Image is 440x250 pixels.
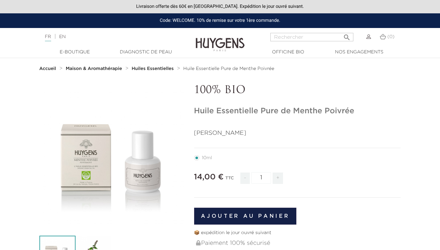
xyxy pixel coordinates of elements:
label: 10ml [194,155,220,160]
a: Maison & Aromathérapie [66,66,124,71]
a: E-Boutique [42,49,107,56]
img: Paiement 100% sécurisé [196,240,201,245]
img: Huygens [196,27,245,52]
strong: Huiles Essentielles [132,66,174,71]
button: Ajouter au panier [194,208,297,225]
span: (0) [387,35,394,39]
h1: Huile Essentielle Pure de Menthe Poivrée [194,106,401,116]
a: EN [59,35,65,39]
span: + [273,173,283,184]
input: Rechercher [270,33,353,41]
div: TTC [225,171,234,189]
a: Huiles Essentielles [132,66,175,71]
a: Accueil [39,66,58,71]
span: - [240,173,249,184]
a: Officine Bio [256,49,321,56]
p: 100% BIO [194,84,401,97]
span: 14,00 € [194,173,224,181]
strong: Maison & Aromathérapie [66,66,122,71]
a: Diagnostic de peau [113,49,178,56]
a: FR [45,35,51,41]
strong: Accueil [39,66,56,71]
a: Huile Essentielle Pure de Menthe Poivrée [183,66,274,71]
p: [PERSON_NAME] [194,129,401,138]
div: | [42,33,178,41]
i:  [343,32,351,39]
a: Nos engagements [327,49,392,56]
button:  [341,31,353,40]
p: 📦 expédition le jour ouvré suivant [194,229,401,236]
input: Quantité [251,172,271,184]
